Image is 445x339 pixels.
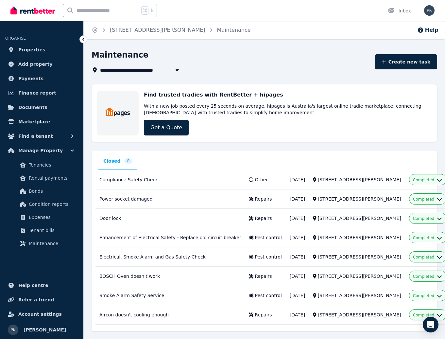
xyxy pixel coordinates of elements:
span: Refer a friend [18,296,54,304]
a: [STREET_ADDRESS][PERSON_NAME] [110,27,205,33]
span: Completed [413,197,434,202]
div: Compliance Safety Check [99,176,241,183]
div: Repairs [255,312,272,318]
span: Condition reports [29,200,73,208]
img: RentBetter [10,6,55,15]
span: 8 [125,158,132,164]
td: [DATE] [286,228,309,247]
a: Finance report [5,86,78,99]
button: Help [417,26,438,34]
div: Smoke Alarm Safety Service [99,292,241,299]
td: [DATE] [286,209,309,228]
button: Completed [413,197,442,202]
button: Create new task [375,54,437,69]
button: Find a tenant [5,130,78,143]
td: [DATE] [286,189,309,209]
div: Aircon doesn't cooling enough [99,312,241,318]
div: [STREET_ADDRESS][PERSON_NAME] [318,176,401,183]
div: [STREET_ADDRESS][PERSON_NAME] [318,215,401,222]
span: Rental payments [29,174,73,182]
div: Inbox [388,8,411,14]
a: Maintenance [8,237,76,250]
nav: Tabs [98,158,431,170]
span: ORGANISE [5,36,26,41]
div: Repairs [255,196,272,202]
div: [STREET_ADDRESS][PERSON_NAME] [318,312,401,318]
span: Expenses [29,213,73,221]
h1: Maintenance [92,50,148,60]
td: [DATE] [286,247,309,267]
span: Completed [413,216,434,221]
button: Completed [413,312,442,318]
div: [STREET_ADDRESS][PERSON_NAME] [318,254,401,260]
div: [STREET_ADDRESS][PERSON_NAME] [318,234,401,241]
a: Marketplace [5,115,78,128]
span: Finance report [18,89,56,97]
span: Closed [103,158,121,164]
span: k [151,8,153,13]
a: Expenses [8,211,76,224]
div: BOSCH Oven doesn't work [99,273,241,279]
a: Refer a friend [5,293,78,306]
a: Bonds [8,185,76,198]
span: [PERSON_NAME] [24,326,66,334]
div: [STREET_ADDRESS][PERSON_NAME] [318,273,401,279]
span: Maintenance [29,240,73,247]
button: Completed [413,274,442,279]
span: Tenancies [29,161,73,169]
a: Account settings [5,308,78,321]
td: [DATE] [286,305,309,325]
a: Maintenance [217,27,251,33]
td: [DATE] [286,170,309,189]
a: Get a Quote [144,120,189,135]
div: Power socket damaged [99,196,241,202]
span: Bonds [29,187,73,195]
div: [STREET_ADDRESS][PERSON_NAME] [318,196,401,202]
div: Open Intercom Messenger [423,317,438,332]
a: Tenant bills [8,224,76,237]
div: Enhancement of Electrical Safety - Replace old circuit breaker [99,234,241,241]
button: Completed [413,216,442,221]
div: Electrical, Smoke Alarm and Gas Safety Check [99,254,241,260]
img: Pik Kwan Chan [8,325,18,335]
a: Condition reports [8,198,76,211]
span: Completed [413,293,434,298]
img: Pik Kwan Chan [424,5,435,16]
span: Completed [413,274,434,279]
a: Tenancies [8,158,76,171]
a: Rental payments [8,171,76,185]
a: Payments [5,72,78,85]
span: Account settings [18,310,62,318]
h3: Find trusted tradies with RentBetter + hipages [144,91,283,99]
span: Completed [413,235,434,241]
div: Repairs [255,215,272,222]
span: Marketplace [18,118,50,126]
p: With a new job posted every 25 seconds on average, hipages is Australia's largest online tradie m... [144,103,432,116]
td: [DATE] [286,267,309,286]
span: Add property [18,60,53,68]
div: Pest control [255,292,282,299]
button: Completed [413,255,442,260]
a: Properties [5,43,78,56]
span: Tenant bills [29,226,73,234]
button: Manage Property [5,144,78,157]
button: Completed [413,177,442,183]
span: Payments [18,75,43,82]
div: Pest control [255,254,282,260]
div: Repairs [255,273,272,279]
div: Other [255,176,268,183]
button: Completed [413,293,442,298]
span: Help centre [18,281,48,289]
td: [DATE] [286,286,309,305]
a: Help centre [5,279,78,292]
div: Pest control [255,234,282,241]
a: Add property [5,58,78,71]
img: Trades & Maintenance [105,106,130,118]
span: Completed [413,312,434,318]
div: [STREET_ADDRESS][PERSON_NAME] [318,292,401,299]
span: Find a tenant [18,132,53,140]
span: Completed [413,255,434,260]
div: Door lock [99,215,241,222]
button: Completed [413,235,442,241]
span: Manage Property [18,147,63,154]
